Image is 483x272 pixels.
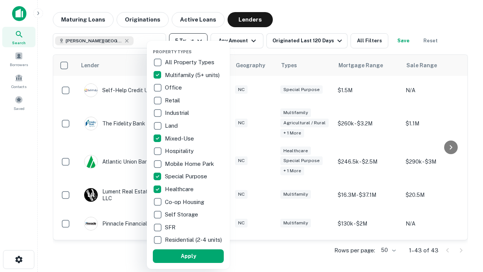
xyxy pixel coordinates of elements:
p: Co-op Housing [165,198,206,207]
p: Hospitality [165,147,195,156]
p: Land [165,121,179,130]
p: Mixed-Use [165,134,195,143]
p: Retail [165,96,182,105]
p: Special Purpose [165,172,209,181]
button: Apply [153,249,224,263]
p: Office [165,83,183,92]
p: Mobile Home Park [165,159,215,168]
p: Multifamily (5+ units) [165,71,221,80]
p: Healthcare [165,185,195,194]
p: Residential (2-4 units) [165,235,223,244]
p: Self Storage [165,210,200,219]
p: All Property Types [165,58,216,67]
p: Industrial [165,108,191,117]
iframe: Chat Widget [445,187,483,224]
p: SFR [165,223,177,232]
span: Property Types [153,49,192,54]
